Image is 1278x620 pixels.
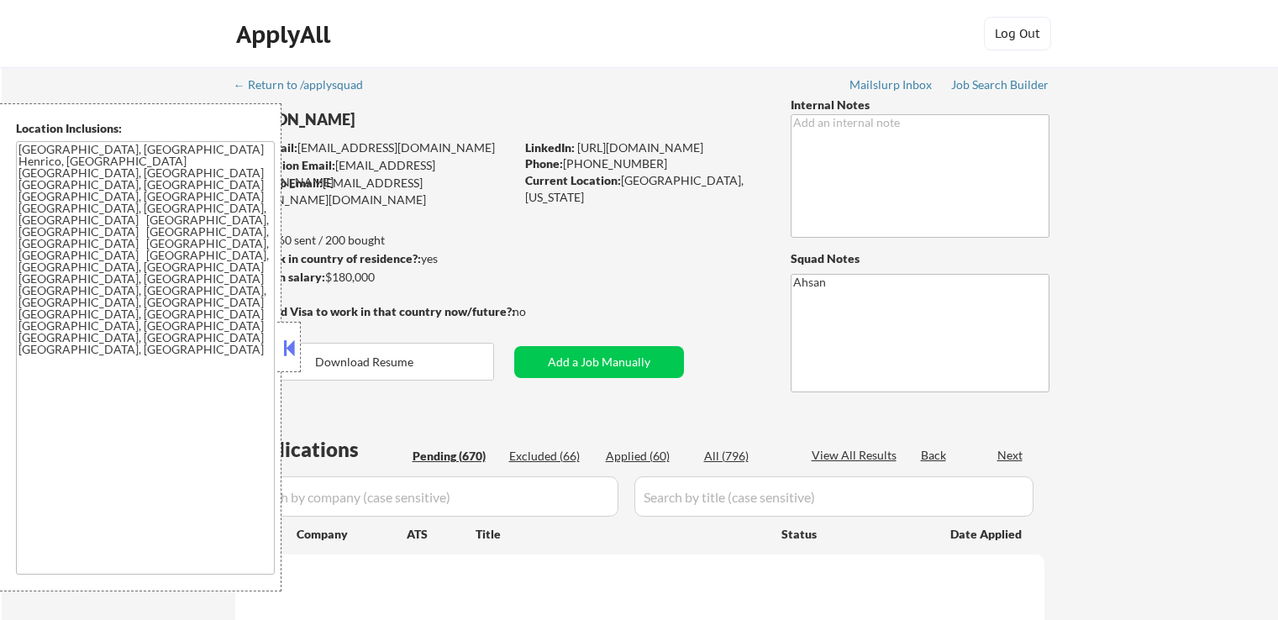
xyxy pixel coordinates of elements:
[606,448,690,465] div: Applied (60)
[577,140,703,155] a: [URL][DOMAIN_NAME]
[950,526,1024,543] div: Date Applied
[234,232,514,249] div: 60 sent / 200 bought
[634,476,1033,517] input: Search by title (case sensitive)
[791,250,1049,267] div: Squad Notes
[235,304,515,318] strong: Will need Visa to work in that country now/future?:
[525,173,621,187] strong: Current Location:
[997,447,1024,464] div: Next
[525,172,763,205] div: [GEOGRAPHIC_DATA], [US_STATE]
[240,476,618,517] input: Search by company (case sensitive)
[791,97,1049,113] div: Internal Notes
[951,78,1049,95] a: Job Search Builder
[514,346,684,378] button: Add a Job Manually
[234,78,379,95] a: ← Return to /applysquad
[236,20,335,49] div: ApplyAll
[236,157,514,190] div: [EMAIL_ADDRESS][DOMAIN_NAME]
[849,79,934,91] div: Mailslurp Inbox
[240,439,407,460] div: Applications
[236,139,514,156] div: [EMAIL_ADDRESS][DOMAIN_NAME]
[234,79,379,91] div: ← Return to /applysquad
[234,251,421,265] strong: Can work in country of residence?:
[509,448,593,465] div: Excluded (66)
[235,175,514,208] div: [EMAIL_ADDRESS][PERSON_NAME][DOMAIN_NAME]
[234,269,514,286] div: $180,000
[704,448,788,465] div: All (796)
[921,447,948,464] div: Back
[297,526,407,543] div: Company
[476,526,765,543] div: Title
[413,448,497,465] div: Pending (670)
[235,109,581,130] div: [PERSON_NAME]
[513,303,560,320] div: no
[525,156,563,171] strong: Phone:
[984,17,1051,50] button: Log Out
[812,447,902,464] div: View All Results
[525,140,575,155] strong: LinkedIn:
[234,250,509,267] div: yes
[951,79,1049,91] div: Job Search Builder
[525,155,763,172] div: [PHONE_NUMBER]
[407,526,476,543] div: ATS
[849,78,934,95] a: Mailslurp Inbox
[16,120,275,137] div: Location Inclusions:
[781,518,926,549] div: Status
[235,343,494,381] button: Download Resume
